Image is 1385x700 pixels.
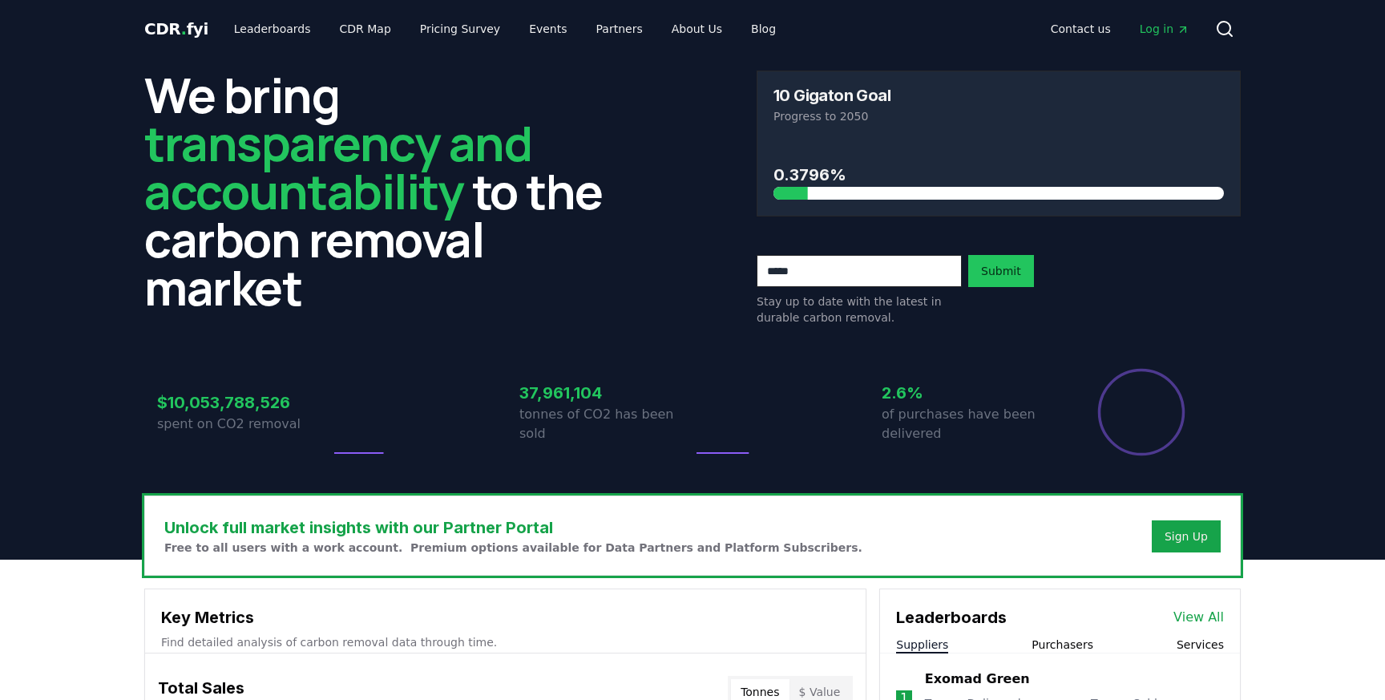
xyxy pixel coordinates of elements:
[181,19,187,38] span: .
[738,14,789,43] a: Blog
[519,381,692,405] h3: 37,961,104
[773,108,1224,124] p: Progress to 2050
[144,110,531,224] span: transparency and accountability
[1177,637,1224,653] button: Services
[1096,367,1186,457] div: Percentage of sales delivered
[1152,520,1221,552] button: Sign Up
[925,670,1030,689] a: Exomad Green
[221,14,789,43] nav: Main
[1032,637,1093,653] button: Purchasers
[519,405,692,443] p: tonnes of CO2 has been sold
[161,634,850,650] p: Find detailed analysis of carbon removal data through time.
[407,14,513,43] a: Pricing Survey
[896,637,948,653] button: Suppliers
[144,71,628,311] h2: We bring to the carbon removal market
[773,87,890,103] h3: 10 Gigaton Goal
[1038,14,1124,43] a: Contact us
[1038,14,1202,43] nav: Main
[773,163,1224,187] h3: 0.3796%
[144,19,208,38] span: CDR fyi
[164,540,862,556] p: Free to all users with a work account. Premium options available for Data Partners and Platform S...
[144,18,208,40] a: CDR.fyi
[882,405,1055,443] p: of purchases have been delivered
[1173,608,1224,627] a: View All
[882,381,1055,405] h3: 2.6%
[161,605,850,629] h3: Key Metrics
[896,605,1007,629] h3: Leaderboards
[968,255,1034,287] button: Submit
[757,293,962,326] p: Stay up to date with the latest in durable carbon removal.
[221,14,324,43] a: Leaderboards
[1140,21,1189,37] span: Log in
[157,415,330,434] p: spent on CO2 removal
[1165,528,1208,544] a: Sign Up
[659,14,735,43] a: About Us
[157,390,330,415] h3: $10,053,788,526
[1127,14,1202,43] a: Log in
[164,516,862,540] h3: Unlock full market insights with our Partner Portal
[327,14,404,43] a: CDR Map
[583,14,656,43] a: Partners
[516,14,579,43] a: Events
